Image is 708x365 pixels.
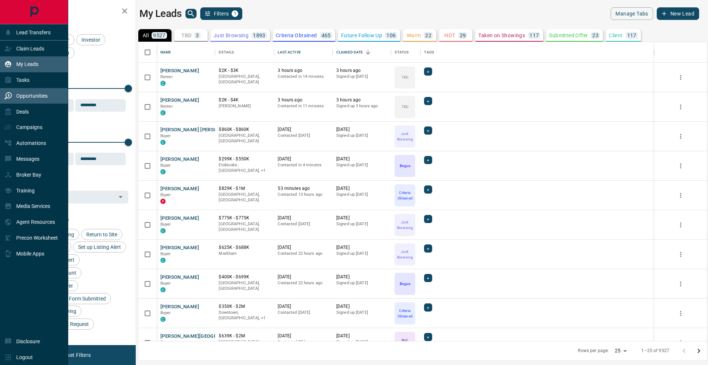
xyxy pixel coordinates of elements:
p: 3 hours ago [278,67,329,74]
p: Contacted [DATE] [278,221,329,227]
p: [DATE] [336,156,387,162]
div: Set up Listing Alert [73,241,126,253]
div: + [424,97,432,105]
button: more [675,308,686,319]
p: [GEOGRAPHIC_DATA], [GEOGRAPHIC_DATA] [219,339,270,351]
span: Renter [160,74,173,79]
span: + [427,68,429,75]
button: [PERSON_NAME] [160,215,199,222]
span: Renter [160,104,173,109]
div: condos.ca [160,317,166,322]
div: Last Active [278,42,301,63]
p: Contacted in 14 minutes [278,74,329,80]
button: Manage Tabs [611,7,653,20]
p: Contacted 22 hours ago [278,280,329,286]
div: condos.ca [160,110,166,115]
h2: Filters [24,7,128,16]
div: + [424,126,432,135]
button: [PERSON_NAME] [160,185,199,192]
p: 106 [386,33,396,38]
p: 3 hours ago [336,67,387,74]
div: + [424,156,432,164]
p: 29 [460,33,466,38]
p: 23 [592,33,598,38]
span: Buyer [160,310,171,315]
span: Set up Listing Alert [76,244,124,250]
div: Name [160,42,171,63]
p: Warm [407,33,421,38]
button: Filters1 [200,7,243,20]
p: 3 hours ago [336,97,387,103]
span: + [427,97,429,105]
p: Criteria Obtained [395,190,414,201]
div: Tags [424,42,434,63]
p: [GEOGRAPHIC_DATA], [GEOGRAPHIC_DATA] [219,133,270,144]
span: + [427,215,429,223]
p: [DATE] [278,156,329,162]
button: [PERSON_NAME] [160,97,199,104]
span: + [427,333,429,341]
div: Investor [76,34,105,45]
div: + [424,274,432,282]
p: Future Follow Up [341,33,382,38]
p: 53 minutes ago [278,185,329,192]
button: more [675,101,686,112]
button: more [675,131,686,142]
p: HOT [444,33,455,38]
span: Buyer [160,133,171,138]
p: Not Responsive [395,337,414,348]
p: 22 [425,33,431,38]
div: condos.ca [160,81,166,86]
p: Bogus [400,163,410,168]
p: Rows per page: [578,348,609,354]
p: Bogus [400,281,410,286]
p: Signed up [DATE] [336,280,387,286]
p: Just Browsing [395,249,414,260]
p: [DATE] [336,333,387,339]
p: TBD [181,33,191,38]
p: Just Browsing [395,131,414,142]
p: [PERSON_NAME] [219,103,270,109]
div: + [424,333,432,341]
p: [DATE] [278,244,329,251]
p: 3 hours ago [278,97,329,103]
div: + [424,215,432,223]
div: + [424,303,432,312]
button: more [675,72,686,83]
p: Signed up [DATE] [336,310,387,316]
p: Signed up [DATE] [336,133,387,139]
p: [GEOGRAPHIC_DATA], [GEOGRAPHIC_DATA] [219,74,270,85]
p: Criteria Obtained [395,308,414,319]
span: Buyer [160,163,171,168]
button: more [675,190,686,201]
p: [DATE] [336,274,387,280]
p: Signed up [DATE] [336,339,387,345]
p: Contacted [DATE] [278,133,329,139]
p: $400K - $699K [219,274,270,280]
p: Toronto [219,310,270,321]
p: [DATE] [336,303,387,310]
p: Signed up [DATE] [336,221,387,227]
p: TBD [402,104,409,109]
div: Details [215,42,274,63]
div: condos.ca [160,228,166,233]
button: Open [115,192,126,202]
span: Buyer [160,281,171,286]
button: Go to next page [691,344,706,358]
p: Signed up [DATE] [336,251,387,257]
div: Details [219,42,234,63]
span: Buyer [160,340,171,345]
p: Contacted 22 hours ago [278,251,329,257]
p: Vaughan [219,162,270,174]
p: 117 [627,33,636,38]
span: Buyer [160,192,171,197]
p: All [143,33,149,38]
button: search button [185,9,197,18]
button: more [675,278,686,289]
button: Sort [363,47,373,58]
span: + [427,274,429,282]
p: Contacted 13 hours ago [278,192,329,198]
button: [PERSON_NAME] [PERSON_NAME] [160,126,239,133]
div: condos.ca [160,287,166,292]
button: [PERSON_NAME] [160,244,199,251]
